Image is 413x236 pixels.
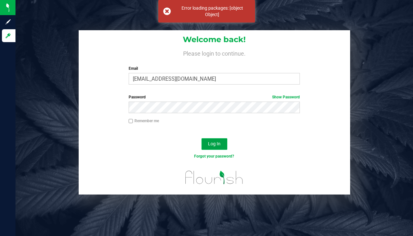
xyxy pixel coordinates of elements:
[272,95,300,99] a: Show Password
[129,119,133,123] input: Remember me
[79,49,350,57] h4: Please login to continue.
[208,141,221,146] span: Log In
[194,154,234,159] a: Forgot your password?
[79,35,350,44] h1: Welcome back!
[129,95,146,99] span: Password
[5,19,11,25] inline-svg: Sign up
[180,166,248,189] img: flourish_logo.svg
[129,118,159,124] label: Remember me
[202,138,227,150] button: Log In
[129,66,300,71] label: Email
[5,32,11,39] inline-svg: Log in
[174,5,250,18] div: Error loading packages: [object Object]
